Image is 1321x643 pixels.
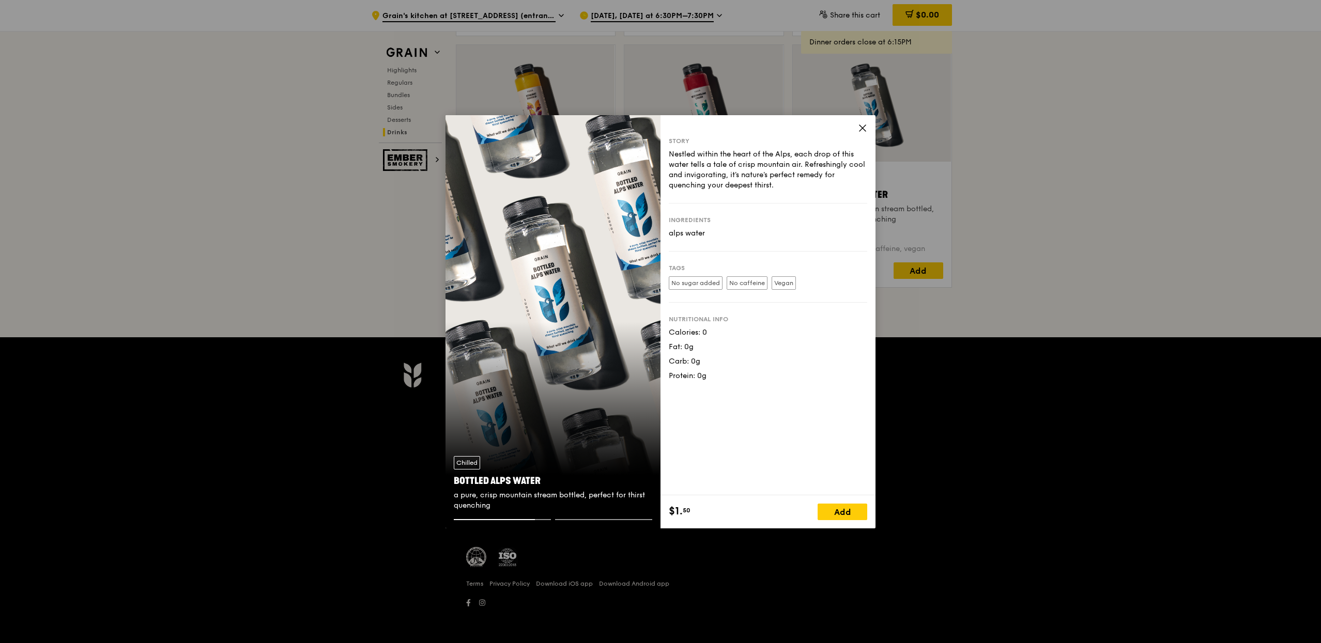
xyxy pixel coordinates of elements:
[669,264,867,272] div: Tags
[669,228,867,239] div: alps water
[669,137,867,145] div: Story
[683,506,690,514] span: 50
[818,504,867,520] div: Add
[669,504,683,519] span: $1.
[669,216,867,224] div: Ingredients
[454,490,652,511] div: a pure, crisp mountain stream bottled, perfect for thirst quenching
[669,315,867,323] div: Nutritional info
[669,342,867,352] div: Fat: 0g
[669,371,867,381] div: Protein: 0g
[727,276,767,290] label: No caffeine
[669,327,867,338] div: Calories: 0
[669,356,867,367] div: Carb: 0g
[772,276,796,290] label: Vegan
[454,456,480,469] div: Chilled
[669,149,867,191] div: Nestled within the heart of the Alps, each drop of this water tells a tale of crisp mountain air....
[669,276,723,290] label: No sugar added
[454,474,652,488] div: Bottled Alps Water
